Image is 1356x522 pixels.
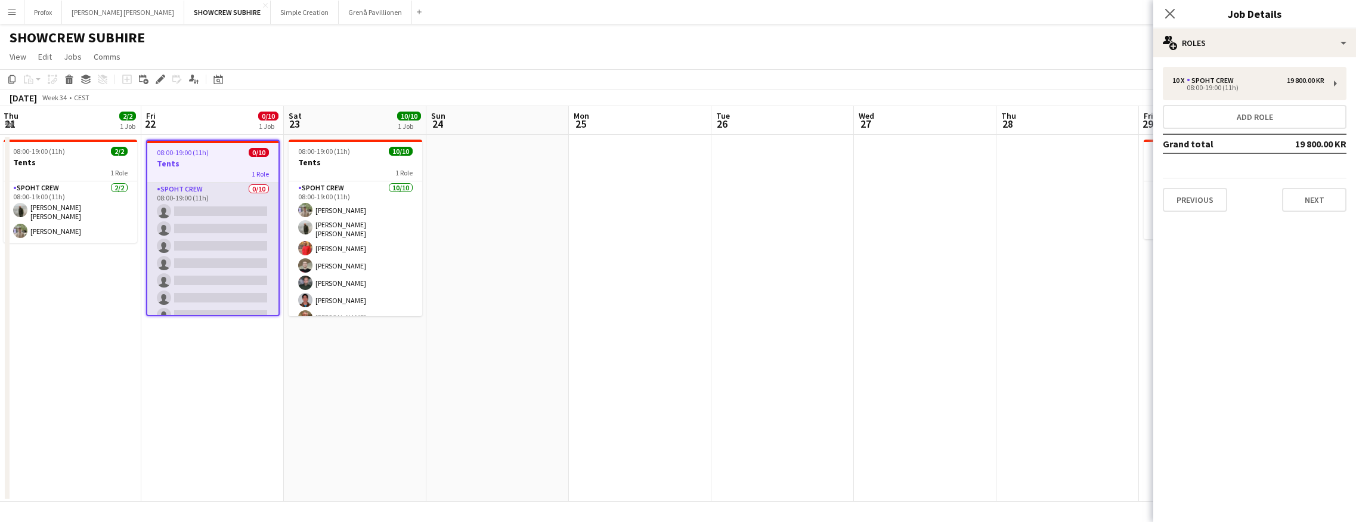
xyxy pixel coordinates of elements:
span: 10/10 [397,112,421,121]
span: 08:00-19:00 (11h) [298,147,350,156]
h1: SHOWCREW SUBHIRE [10,29,145,47]
div: 10 x [1172,76,1187,85]
button: SHOWCREW SUBHIRE [184,1,271,24]
span: 22 [144,117,156,131]
h3: Tents [147,158,278,169]
span: Jobs [64,51,82,62]
span: 1 Role [252,169,269,178]
app-job-card: 08:00-19:00 (11h)10/10Tents1 RoleSpoht Crew10/1008:00-19:00 (11h)[PERSON_NAME][PERSON_NAME] [PERS... [289,140,422,316]
span: 23 [287,117,302,131]
span: 0/10 [249,148,269,157]
button: Grenå Pavillionen [339,1,412,24]
app-job-card: 17:00-21:00 (4h)2/290'erne [GEOGRAPHIC_DATA]1 RoleSpoht Crew2/217:00-21:00 (4h)[PERSON_NAME][PERS... [1144,140,1277,239]
h3: 90'erne [GEOGRAPHIC_DATA] [1144,157,1277,168]
div: 08:00-19:00 (11h) [1172,85,1324,91]
h3: Job Details [1153,6,1356,21]
span: 29 [1142,117,1153,131]
a: Edit [33,49,57,64]
span: 26 [714,117,730,131]
span: 2/2 [111,147,128,156]
app-job-card: 08:00-19:00 (11h)2/2Tents1 RoleSpoht Crew2/208:00-19:00 (11h)[PERSON_NAME] [PERSON_NAME][PERSON_N... [4,140,137,243]
span: 10/10 [389,147,413,156]
app-job-card: 08:00-19:00 (11h)0/10Tents1 RoleSpoht Crew0/1008:00-19:00 (11h) [146,140,280,316]
span: Comms [94,51,120,62]
span: 08:00-19:00 (11h) [13,147,65,156]
span: View [10,51,26,62]
span: Tue [716,110,730,121]
span: 21 [2,117,18,131]
div: Spoht Crew [1187,76,1239,85]
span: Thu [1001,110,1016,121]
a: Jobs [59,49,86,64]
app-card-role: Spoht Crew2/208:00-19:00 (11h)[PERSON_NAME] [PERSON_NAME][PERSON_NAME] [4,181,137,243]
span: Sat [289,110,302,121]
div: 1 Job [398,122,420,131]
button: Add role [1163,105,1346,129]
h3: Tents [289,157,422,168]
button: Next [1282,188,1346,212]
span: 25 [572,117,589,131]
div: 1 Job [259,122,278,131]
span: Fri [1144,110,1153,121]
a: Comms [89,49,125,64]
button: Profox [24,1,62,24]
span: 2/2 [119,112,136,121]
span: Thu [4,110,18,121]
span: 08:00-19:00 (11h) [157,148,209,157]
span: Mon [574,110,589,121]
a: View [5,49,31,64]
span: Wed [859,110,874,121]
span: Edit [38,51,52,62]
button: Simple Creation [271,1,339,24]
span: Sun [431,110,445,121]
app-card-role: Spoht Crew2/217:00-21:00 (4h)[PERSON_NAME][PERSON_NAME] [1144,181,1277,239]
div: [DATE] [10,92,37,104]
div: Roles [1153,29,1356,57]
span: 28 [999,117,1016,131]
div: 19 800.00 KR [1287,76,1324,85]
span: 0/10 [258,112,278,121]
h3: Tents [4,157,137,168]
span: Week 34 [39,93,69,102]
app-card-role: Spoht Crew10/1008:00-19:00 (11h)[PERSON_NAME][PERSON_NAME] [PERSON_NAME][PERSON_NAME][PERSON_NAME... [289,181,422,381]
span: 1 Role [110,168,128,177]
div: 1 Job [120,122,135,131]
span: 24 [429,117,445,131]
button: [PERSON_NAME] [PERSON_NAME] [62,1,184,24]
div: CEST [74,93,89,102]
span: Fri [146,110,156,121]
button: Previous [1163,188,1227,212]
app-card-role: Spoht Crew0/1008:00-19:00 (11h) [147,183,278,379]
td: Grand total [1163,134,1271,153]
span: 27 [857,117,874,131]
td: 19 800.00 KR [1271,134,1346,153]
span: 1 Role [395,168,413,177]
